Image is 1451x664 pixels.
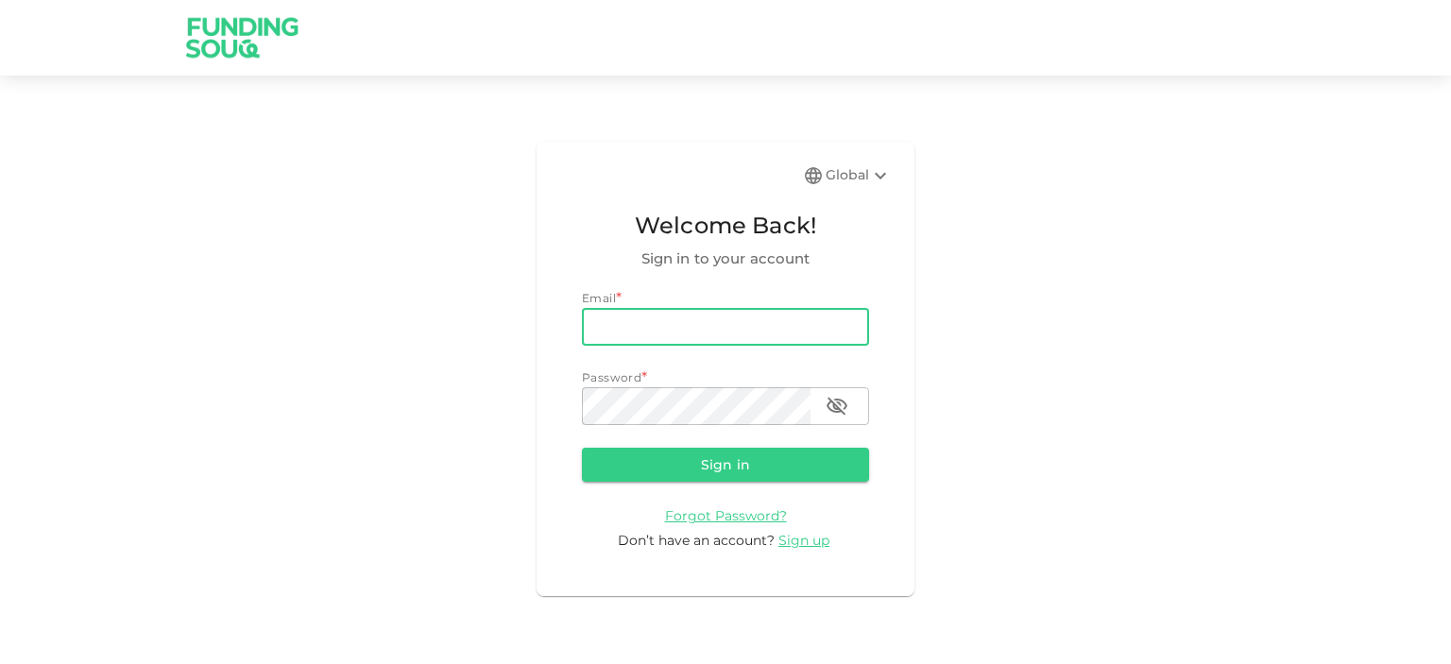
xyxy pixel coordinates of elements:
div: Global [826,164,892,187]
button: Sign in [582,448,869,482]
span: Forgot Password? [665,507,787,524]
a: Forgot Password? [665,506,787,524]
span: Email [582,291,616,305]
span: Sign in to your account [582,247,869,270]
span: Welcome Back! [582,208,869,244]
span: Don’t have an account? [618,532,775,549]
input: email [582,308,869,346]
span: Password [582,370,641,384]
span: Sign up [778,532,829,549]
input: password [582,387,811,425]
